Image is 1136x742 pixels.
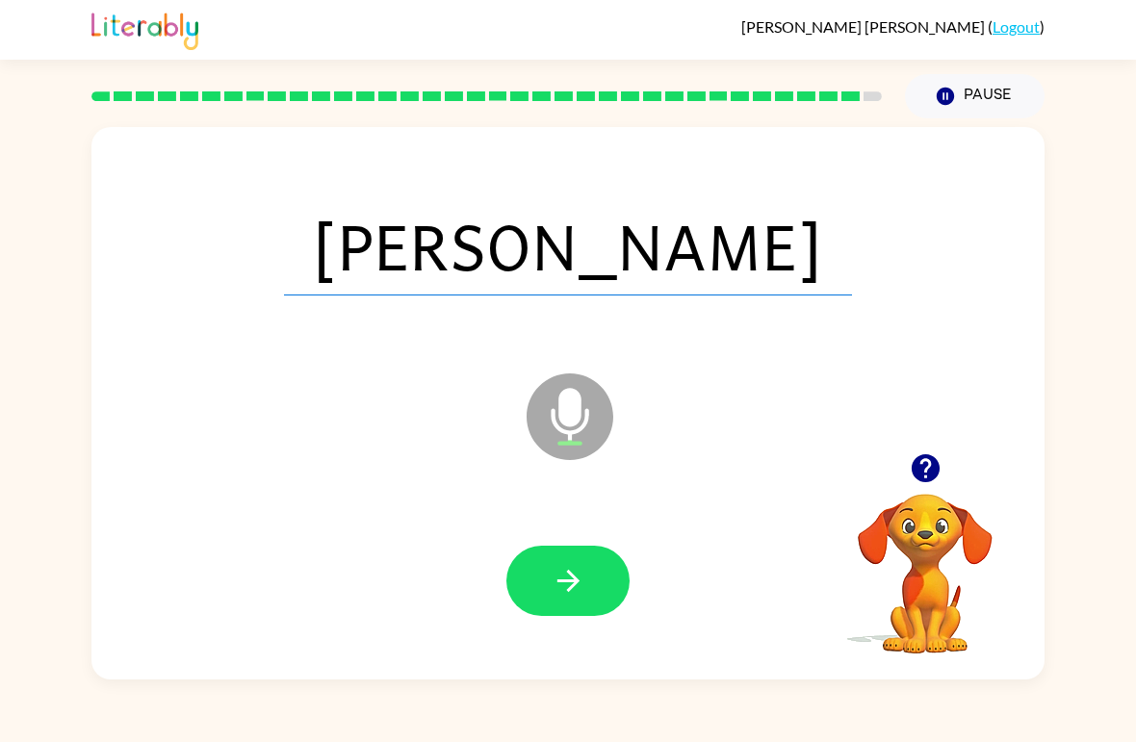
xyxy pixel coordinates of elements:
[905,74,1045,118] button: Pause
[829,464,1021,656] video: Your browser must support playing .mp4 files to use Literably. Please try using another browser.
[993,17,1040,36] a: Logout
[741,17,988,36] span: [PERSON_NAME] [PERSON_NAME]
[91,8,198,50] img: Literably
[741,17,1045,36] div: ( )
[284,195,852,295] span: [PERSON_NAME]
